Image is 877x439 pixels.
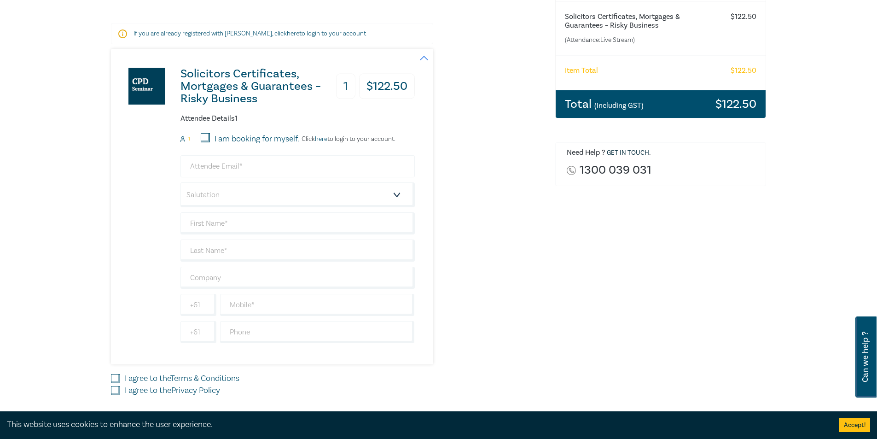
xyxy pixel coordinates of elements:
[220,321,415,343] input: Phone
[125,373,239,385] label: I agree to the
[215,133,299,145] label: I am booking for myself.
[359,74,415,99] h3: $ 122.50
[171,385,220,396] a: Privacy Policy
[315,135,327,143] a: here
[861,322,870,392] span: Can we help ?
[287,29,299,38] a: here
[180,155,415,177] input: Attendee Email*
[731,66,756,75] h6: $ 122.50
[188,136,190,142] small: 1
[594,101,644,110] small: (Including GST)
[180,267,415,289] input: Company
[220,294,415,316] input: Mobile*
[170,373,239,384] a: Terms & Conditions
[567,148,759,158] h6: Need Help ? .
[180,294,216,316] input: +61
[125,385,220,397] label: I agree to the
[565,98,644,110] h3: Total
[180,68,332,105] h3: Solicitors Certificates, Mortgages & Guarantees – Risky Business
[565,12,720,30] h6: Solicitors Certificates, Mortgages & Guarantees – Risky Business
[715,98,756,110] h3: $ 122.50
[580,164,651,176] a: 1300 039 031
[565,66,598,75] h6: Item Total
[731,12,756,21] h6: $ 122.50
[7,419,825,431] div: This website uses cookies to enhance the user experience.
[180,240,415,262] input: Last Name*
[180,212,415,234] input: First Name*
[607,149,649,157] a: Get in touch
[128,68,165,105] img: Solicitors Certificates, Mortgages & Guarantees – Risky Business
[134,29,411,38] p: If you are already registered with [PERSON_NAME], click to login to your account
[839,418,870,432] button: Accept cookies
[299,135,395,143] p: Click to login to your account.
[180,321,216,343] input: +61
[565,35,720,45] small: (Attendance: Live Stream )
[336,74,355,99] h3: 1
[180,114,415,123] h6: Attendee Details 1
